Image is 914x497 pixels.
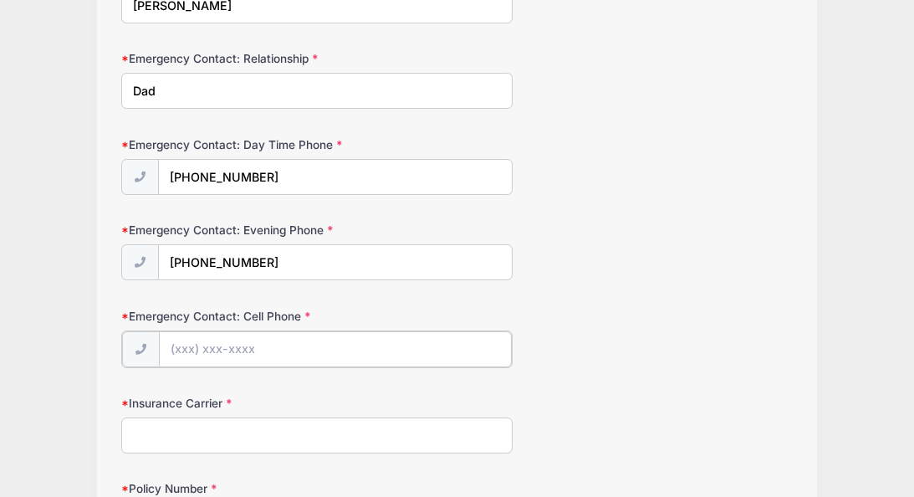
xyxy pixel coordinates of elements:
label: Emergency Contact: Relationship [121,50,345,67]
input: (xxx) xxx-xxxx [158,244,513,280]
label: Emergency Contact: Evening Phone [121,222,345,238]
label: Emergency Contact: Day Time Phone [121,136,345,153]
input: (xxx) xxx-xxxx [158,159,513,195]
label: Emergency Contact: Cell Phone [121,308,345,325]
input: (xxx) xxx-xxxx [159,331,513,367]
label: Insurance Carrier [121,395,345,412]
label: Policy Number [121,480,345,497]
